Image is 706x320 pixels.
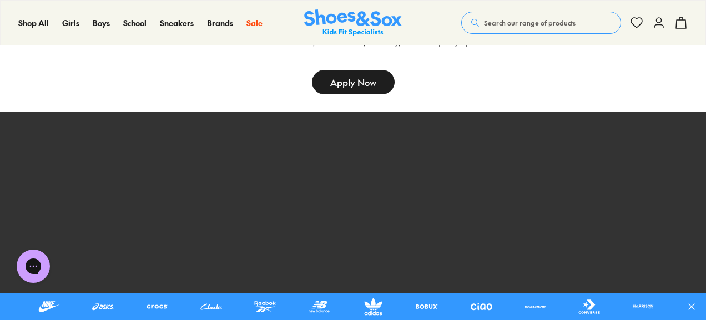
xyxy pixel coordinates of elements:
a: Shoes & Sox [304,9,402,37]
a: Brands [207,17,233,29]
a: Boys [93,17,110,29]
span: Sale [246,17,263,28]
span: Shop All [18,17,49,28]
span: Search our range of products [484,18,576,28]
a: School [123,17,147,29]
a: Girls [62,17,79,29]
iframe: Gorgias live chat messenger [11,246,56,287]
a: Sneakers [160,17,194,29]
span: Brands [207,17,233,28]
a: Shop All [18,17,49,29]
img: SNS_Logo_Responsive.svg [304,9,402,37]
span: School [123,17,147,28]
span: Sneakers [160,17,194,28]
span: Girls [62,17,79,28]
span: Boys [93,17,110,28]
a: Sale [246,17,263,29]
a: Apply Now [312,70,395,94]
button: Search our range of products [461,12,621,34]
